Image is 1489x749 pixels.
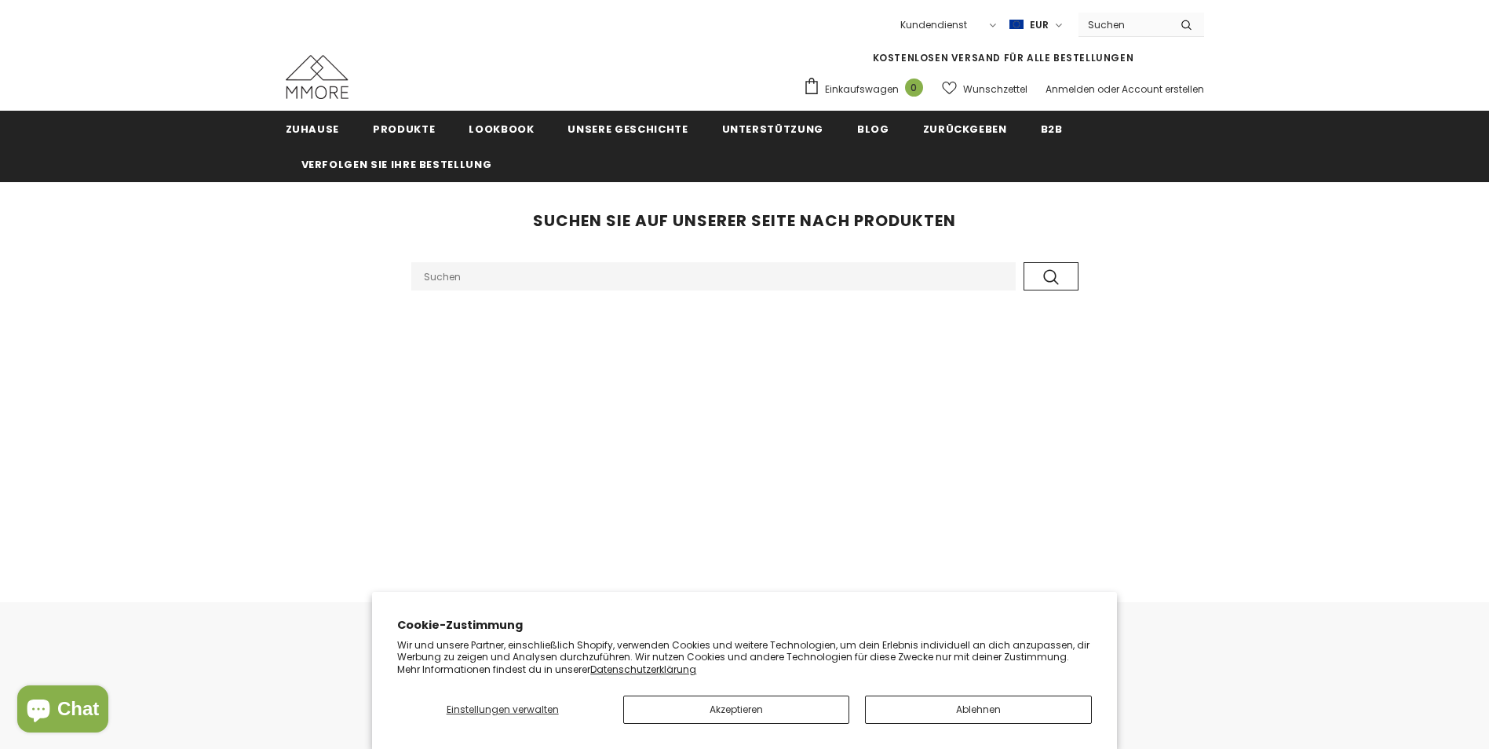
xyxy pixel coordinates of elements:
[13,685,113,736] inbox-online-store-chat: Onlineshop-Chat von Shopify
[857,111,889,146] a: Blog
[803,77,931,100] a: Einkaufswagen 0
[373,122,435,137] span: Produkte
[301,157,492,172] span: Verfolgen Sie Ihre Bestellung
[286,55,349,99] img: MMORE Cases
[567,122,688,137] span: Unsere Geschichte
[286,111,340,146] a: Zuhause
[1122,82,1204,96] a: Account erstellen
[963,82,1027,97] span: Wunschzettel
[857,122,889,137] span: Blog
[397,696,608,724] button: Einstellungen verwalten
[1097,82,1119,96] span: oder
[397,617,1092,634] h2: Cookie-Zustimmung
[1078,13,1169,36] input: Search Site
[397,639,1092,676] p: Wir und unsere Partner, einschließlich Shopify, verwenden Cookies und weitere Technologien, um de...
[1030,17,1049,33] span: EUR
[1046,82,1095,96] a: Anmelden
[905,79,923,97] span: 0
[1041,111,1063,146] a: B2B
[286,122,340,137] span: Zuhause
[286,210,1204,232] h2: Suchen Sie auf unserer Seite nach Produkten
[373,111,435,146] a: Produkte
[722,122,823,137] span: Unterstützung
[447,703,559,716] span: Einstellungen verwalten
[825,82,899,97] span: Einkaufswagen
[301,146,492,181] a: Verfolgen Sie Ihre Bestellung
[567,111,688,146] a: Unsere Geschichte
[590,663,696,676] a: Datenschutzerklärung
[411,262,1016,290] input: Search Site
[900,18,967,31] span: Kundendienst
[469,122,534,137] span: Lookbook
[722,111,823,146] a: Unterstützung
[873,51,1134,64] span: KOSTENLOSEN VERSAND FÜR ALLE BESTELLUNGEN
[923,111,1007,146] a: Zurückgeben
[923,122,1007,137] span: Zurückgeben
[1041,122,1063,137] span: B2B
[623,696,849,724] button: Akzeptieren
[942,75,1027,103] a: Wunschzettel
[865,696,1091,724] button: Ablehnen
[469,111,534,146] a: Lookbook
